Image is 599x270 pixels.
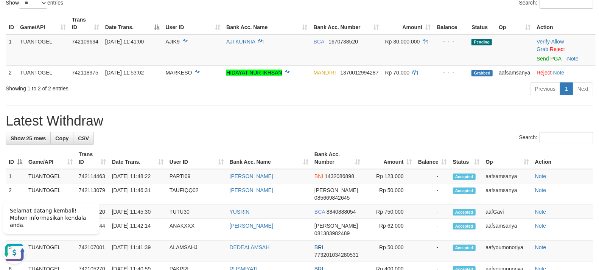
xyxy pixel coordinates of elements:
span: Selamat datang kembali! Mohon informasikan kendala anda. [10,12,86,32]
th: Amount: activate to sort column ascending [363,147,415,169]
td: [DATE] 11:48:22 [109,169,166,183]
td: aafGavi [482,205,532,219]
th: Status [468,13,496,34]
td: [DATE] 11:46:31 [109,183,166,205]
th: Status: activate to sort column ascending [450,147,483,169]
span: BCA [314,39,324,45]
th: Trans ID: activate to sort column ascending [76,147,109,169]
td: TUANTOGEL [17,65,69,79]
th: User ID: activate to sort column ascending [166,147,227,169]
td: [DATE] 11:45:30 [109,205,166,219]
th: Bank Acc. Number: activate to sort column ascending [311,147,363,169]
a: [PERSON_NAME] [230,223,273,229]
span: BRI [314,244,323,250]
td: ALAMSAHJ [166,241,227,262]
th: Date Trans.: activate to sort column ascending [109,147,166,169]
span: MANDIRI [314,70,336,76]
td: · · [534,34,596,66]
span: Accepted [453,209,476,216]
span: Accepted [453,223,476,230]
span: Rp 30.000.000 [385,39,420,45]
th: Balance [434,13,468,34]
button: Open LiveChat chat widget [3,45,26,68]
td: - [415,241,450,262]
a: HIDAYAT NUR IKHSAN [226,70,282,76]
td: - [415,205,450,219]
th: Op: activate to sort column ascending [482,147,532,169]
a: Allow Grab [537,39,564,52]
a: Note [535,187,546,193]
span: Copy [55,135,68,141]
td: Rp 50,000 [363,183,415,205]
td: 1 [6,169,25,183]
td: · [534,65,596,79]
td: Rp 750,000 [363,205,415,219]
td: - [415,219,450,241]
span: Accepted [453,174,476,180]
label: Search: [519,132,593,143]
a: DEDEALAMSAH [230,244,270,250]
span: AJIK9 [165,39,179,45]
span: BNI [314,173,323,179]
th: Bank Acc. Number: activate to sort column ascending [311,13,382,34]
td: 2 [6,183,25,205]
a: Note [535,223,546,229]
th: Bank Acc. Name: activate to sort column ascending [223,13,310,34]
span: Copy 081383982489 to clipboard [314,230,350,236]
td: aafsamsanya [496,65,534,79]
span: Pending [471,39,492,45]
th: Date Trans.: activate to sort column descending [102,13,163,34]
a: Reject [550,46,565,52]
td: - [415,183,450,205]
th: ID [6,13,17,34]
a: Show 25 rows [6,132,51,145]
div: - - - [437,38,465,45]
th: Amount: activate to sort column ascending [382,13,434,34]
span: Copy 085669842645 to clipboard [314,195,350,201]
a: Note [535,244,546,250]
a: Note [535,173,546,179]
input: Search: [540,132,593,143]
span: BCA [314,209,325,215]
span: 742118975 [72,70,98,76]
th: Action [534,13,596,34]
td: TUANTOGEL [17,34,69,66]
td: 1 [6,34,17,66]
td: aafsamsanya [482,219,532,241]
td: Rp 50,000 [363,241,415,262]
span: Show 25 rows [11,135,46,141]
a: Copy [50,132,73,145]
span: [DATE] 11:41:00 [105,39,144,45]
a: YUSRIN [230,209,250,215]
td: Rp 62,000 [363,219,415,241]
th: User ID: activate to sort column ascending [162,13,223,34]
a: Next [573,82,593,95]
span: [PERSON_NAME] [314,187,358,193]
span: CSV [78,135,89,141]
span: Copy 1432086898 to clipboard [325,173,354,179]
span: · [537,39,564,52]
a: Reject [537,70,552,76]
td: aafyoumonoriya [482,241,532,262]
a: Send PGA [537,56,561,62]
th: Trans ID: activate to sort column ascending [69,13,102,34]
td: TUTU30 [166,205,227,219]
td: 742113079 [76,183,109,205]
td: [DATE] 11:41:39 [109,241,166,262]
span: [PERSON_NAME] [314,223,358,229]
span: Rp 70.000 [385,70,410,76]
span: Grabbed [471,70,493,76]
td: aafsamsanya [482,183,532,205]
td: - [415,169,450,183]
td: Rp 123,000 [363,169,415,183]
th: Bank Acc. Name: activate to sort column ascending [227,147,311,169]
span: MARKESO [165,70,192,76]
h1: Latest Withdraw [6,113,593,129]
th: Game/API: activate to sort column ascending [25,147,76,169]
a: [PERSON_NAME] [230,173,273,179]
div: - - - [437,69,465,76]
a: Note [553,70,565,76]
a: [PERSON_NAME] [230,187,273,193]
th: Game/API: activate to sort column ascending [17,13,69,34]
span: 742109694 [72,39,98,45]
